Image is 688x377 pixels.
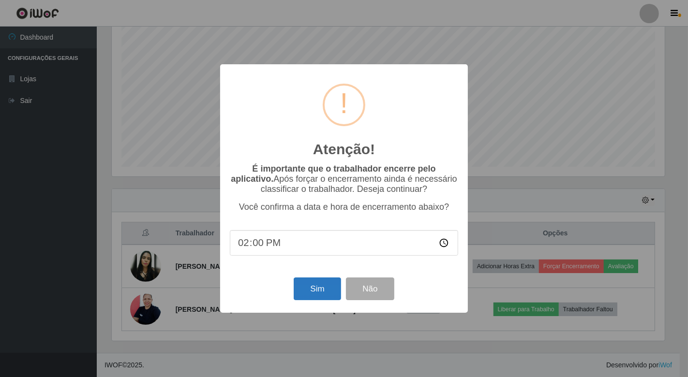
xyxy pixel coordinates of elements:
p: Você confirma a data e hora de encerramento abaixo? [230,202,458,212]
p: Após forçar o encerramento ainda é necessário classificar o trabalhador. Deseja continuar? [230,164,458,194]
h2: Atenção! [313,141,375,158]
button: Não [346,277,394,300]
b: É importante que o trabalhador encerre pelo aplicativo. [231,164,435,184]
button: Sim [294,277,341,300]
